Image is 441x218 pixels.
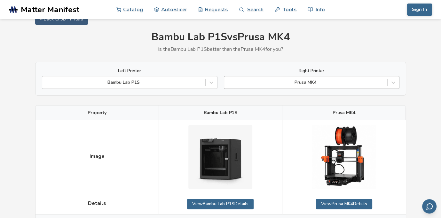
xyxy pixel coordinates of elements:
[35,31,406,43] h1: Bambu Lab P1S vs Prusa MK4
[42,68,217,74] label: Left Printer
[204,110,237,115] span: Bambu Lab P1S
[90,153,105,159] span: Image
[316,199,372,209] a: ViewPrusa MK4Details
[227,80,229,85] input: Prusa MK4
[88,110,106,115] span: Property
[422,199,437,214] button: Send feedback via email
[407,4,432,16] button: Sign In
[35,13,88,25] a: ← Back to 3D Printers
[224,68,399,74] label: Right Printer
[35,46,406,52] p: Is the Bambu Lab P1S better than the Prusa MK4 for you?
[21,5,79,14] span: Matter Manifest
[45,80,47,85] input: Bambu Lab P1S
[187,199,254,209] a: ViewBambu Lab P1SDetails
[333,110,355,115] span: Prusa MK4
[312,125,376,189] img: Prusa MK4
[188,125,252,189] img: Bambu Lab P1S
[88,200,106,206] span: Details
